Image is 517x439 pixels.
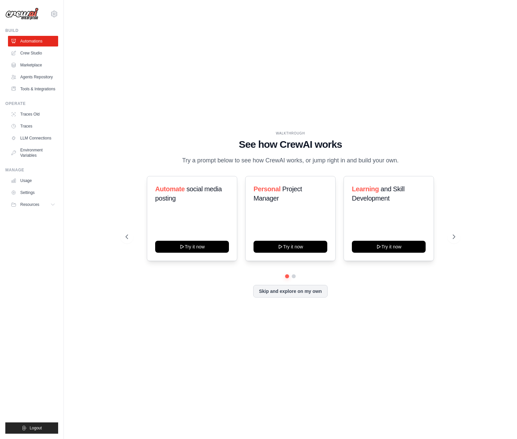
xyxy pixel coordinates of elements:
div: Build [5,28,58,33]
p: Try a prompt below to see how CrewAI works, or jump right in and build your own. [179,156,402,165]
a: Environment Variables [8,145,58,161]
div: WALKTHROUGH [126,131,455,136]
button: Skip and explore on my own [253,285,327,298]
a: LLM Connections [8,133,58,143]
span: Project Manager [254,185,302,202]
a: Crew Studio [8,48,58,58]
a: Usage [8,175,58,186]
button: Try it now [254,241,327,253]
span: Logout [30,425,42,431]
h1: See how CrewAI works [126,138,455,150]
button: Try it now [155,241,229,253]
a: Traces [8,121,58,132]
a: Traces Old [8,109,58,120]
a: Settings [8,187,58,198]
a: Tools & Integrations [8,84,58,94]
button: Try it now [352,241,426,253]
img: Logo [5,8,39,20]
div: Manage [5,167,58,173]
span: Learning [352,185,379,193]
span: Resources [20,202,39,207]
span: Automate [155,185,185,193]
a: Marketplace [8,60,58,70]
div: Operate [5,101,58,106]
span: social media posting [155,185,222,202]
button: Logout [5,422,58,434]
span: Personal [254,185,280,193]
a: Automations [8,36,58,46]
button: Resources [8,199,58,210]
a: Agents Repository [8,72,58,82]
